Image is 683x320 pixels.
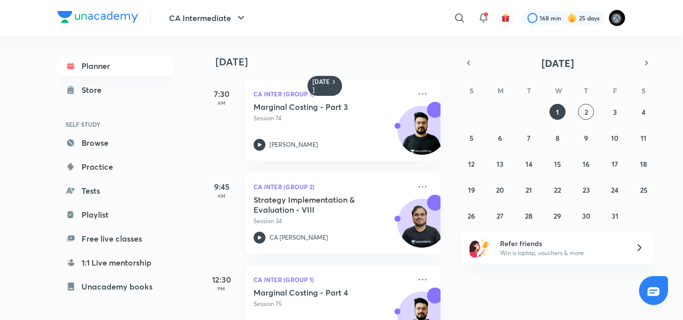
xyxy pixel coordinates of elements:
p: CA Inter (Group 1) [253,274,410,286]
button: October 4, 2025 [635,104,651,120]
a: 1:1 Live mentorship [57,253,173,273]
button: October 8, 2025 [549,130,565,146]
button: October 29, 2025 [549,208,565,224]
a: Planner [57,56,173,76]
abbr: October 30, 2025 [582,211,590,221]
a: Playlist [57,205,173,225]
button: October 27, 2025 [492,208,508,224]
img: Company Logo [57,11,138,23]
abbr: October 22, 2025 [554,185,561,195]
abbr: October 19, 2025 [468,185,475,195]
a: Free live classes [57,229,173,249]
abbr: October 26, 2025 [467,211,475,221]
abbr: October 31, 2025 [611,211,618,221]
abbr: October 29, 2025 [553,211,561,221]
p: Win a laptop, vouchers & more [500,249,623,258]
h6: Refer friends [500,238,623,249]
p: CA Inter (Group 1) [253,88,410,100]
h5: Marginal Costing - Part 4 [253,288,378,298]
button: October 24, 2025 [607,182,623,198]
abbr: October 13, 2025 [496,159,503,169]
span: [DATE] [541,56,574,70]
abbr: October 9, 2025 [584,133,588,143]
abbr: October 5, 2025 [469,133,473,143]
p: AM [201,193,241,199]
abbr: October 3, 2025 [613,107,617,117]
abbr: October 28, 2025 [525,211,532,221]
img: streak [567,13,577,23]
abbr: October 6, 2025 [498,133,502,143]
abbr: October 12, 2025 [468,159,474,169]
img: referral [469,238,489,258]
button: October 14, 2025 [521,156,537,172]
abbr: October 2, 2025 [584,107,588,117]
h5: 7:30 [201,88,241,100]
abbr: October 8, 2025 [555,133,559,143]
button: October 2, 2025 [578,104,594,120]
h4: [DATE] [215,56,450,68]
button: October 12, 2025 [463,156,479,172]
img: avatar [501,13,510,22]
p: PM [201,286,241,292]
abbr: October 25, 2025 [640,185,647,195]
abbr: October 7, 2025 [527,133,530,143]
abbr: October 15, 2025 [554,159,561,169]
abbr: October 17, 2025 [611,159,618,169]
a: Company Logo [57,11,138,25]
abbr: Monday [497,86,503,95]
abbr: Sunday [469,86,473,95]
button: October 11, 2025 [635,130,651,146]
h5: 12:30 [201,274,241,286]
button: October 28, 2025 [521,208,537,224]
a: Store [57,80,173,100]
button: October 9, 2025 [578,130,594,146]
p: Session 75 [253,300,410,309]
abbr: October 27, 2025 [496,211,503,221]
button: October 19, 2025 [463,182,479,198]
abbr: Friday [613,86,617,95]
button: October 20, 2025 [492,182,508,198]
h6: SELF STUDY [57,116,173,133]
abbr: October 10, 2025 [611,133,618,143]
button: October 13, 2025 [492,156,508,172]
button: avatar [497,10,513,26]
button: October 15, 2025 [549,156,565,172]
button: CA Intermediate [163,8,253,28]
button: October 25, 2025 [635,182,651,198]
button: October 16, 2025 [578,156,594,172]
abbr: October 20, 2025 [496,185,504,195]
button: October 17, 2025 [607,156,623,172]
img: Avatar [398,204,446,252]
p: CA Inter (Group 2) [253,181,410,193]
abbr: October 24, 2025 [611,185,618,195]
abbr: October 11, 2025 [640,133,646,143]
h5: 9:45 [201,181,241,193]
p: Session 74 [253,114,410,123]
abbr: Thursday [584,86,588,95]
img: poojita Agrawal [608,9,625,26]
button: October 22, 2025 [549,182,565,198]
button: October 7, 2025 [521,130,537,146]
abbr: October 1, 2025 [556,107,559,117]
button: October 26, 2025 [463,208,479,224]
abbr: October 18, 2025 [640,159,647,169]
a: Practice [57,157,173,177]
abbr: October 16, 2025 [582,159,589,169]
a: Unacademy books [57,277,173,297]
button: October 5, 2025 [463,130,479,146]
abbr: October 4, 2025 [641,107,645,117]
button: October 23, 2025 [578,182,594,198]
button: October 1, 2025 [549,104,565,120]
abbr: Tuesday [527,86,531,95]
button: October 31, 2025 [607,208,623,224]
abbr: October 21, 2025 [525,185,532,195]
a: Browse [57,133,173,153]
button: October 3, 2025 [607,104,623,120]
button: October 6, 2025 [492,130,508,146]
img: Avatar [398,111,446,159]
p: [PERSON_NAME] [269,140,318,149]
p: CA [PERSON_NAME] [269,233,328,242]
div: Store [81,84,107,96]
abbr: October 23, 2025 [582,185,590,195]
h6: [DATE] [312,78,330,94]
